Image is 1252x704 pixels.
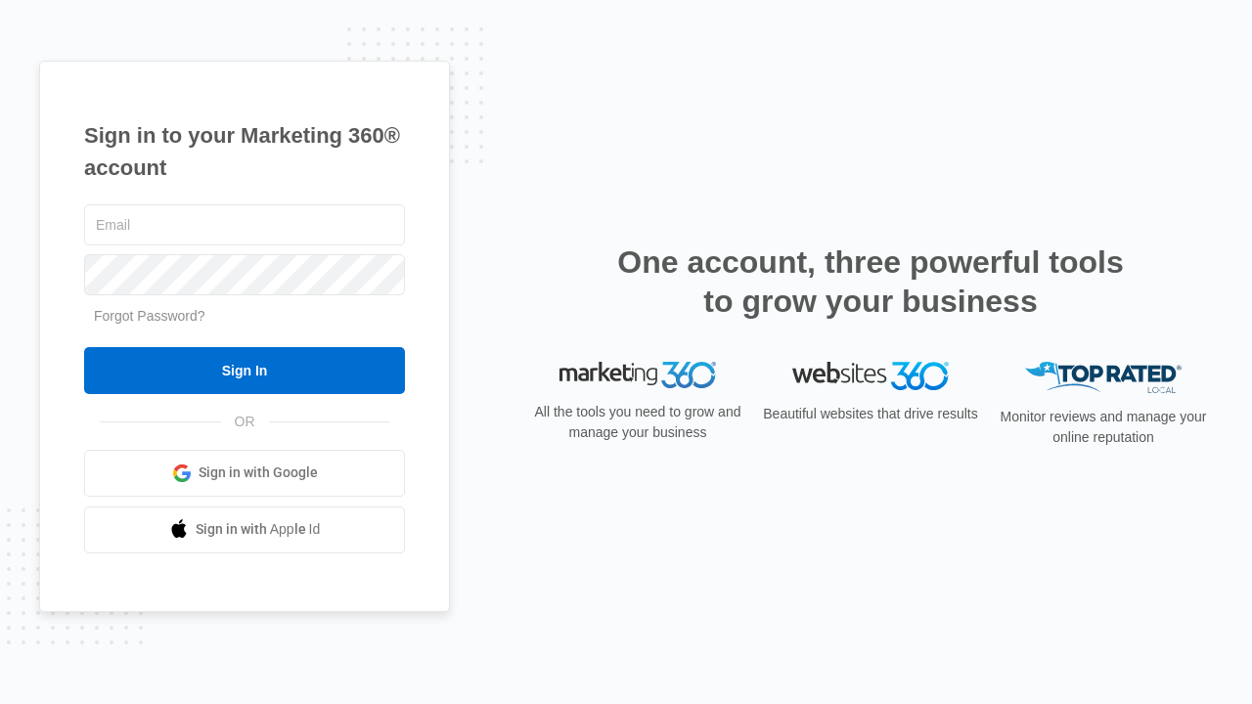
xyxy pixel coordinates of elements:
[1025,362,1182,394] img: Top Rated Local
[611,242,1130,321] h2: One account, three powerful tools to grow your business
[84,450,405,497] a: Sign in with Google
[792,362,949,390] img: Websites 360
[559,362,716,389] img: Marketing 360
[196,519,321,540] span: Sign in with Apple Id
[84,119,405,184] h1: Sign in to your Marketing 360® account
[761,404,980,424] p: Beautiful websites that drive results
[84,506,405,553] a: Sign in with Apple Id
[199,462,318,483] span: Sign in with Google
[94,308,205,324] a: Forgot Password?
[994,407,1213,448] p: Monitor reviews and manage your online reputation
[84,204,405,245] input: Email
[84,347,405,394] input: Sign In
[221,412,269,432] span: OR
[528,402,747,443] p: All the tools you need to grow and manage your business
